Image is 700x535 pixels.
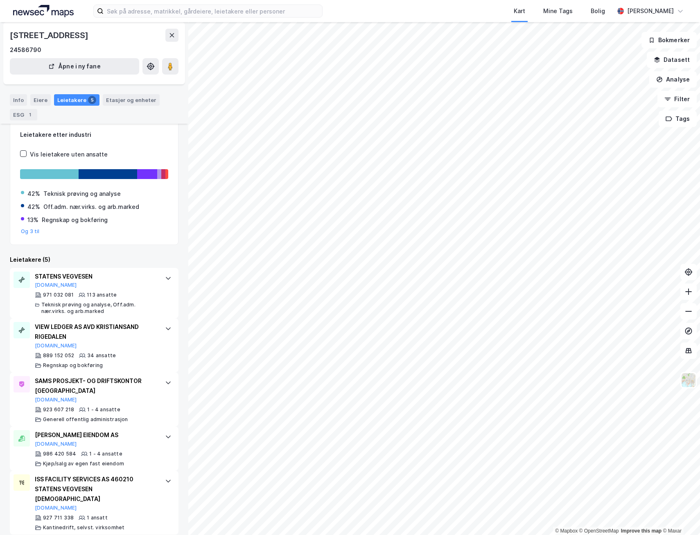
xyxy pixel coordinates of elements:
div: ESG [10,109,37,120]
div: 42% [27,189,40,199]
div: [PERSON_NAME] EIENDOM AS [35,430,157,440]
div: VIEW LEDGER AS AVD KRISTIANSAND RIGEDALEN [35,322,157,342]
button: Filter [657,91,697,107]
button: Og 3 til [21,228,40,235]
div: Eiere [30,94,51,106]
div: 34 ansatte [87,352,116,359]
a: Improve this map [621,528,662,534]
button: Tags [659,111,697,127]
div: STATENS VEGVESEN [35,272,157,281]
div: 923 607 218 [43,406,74,413]
a: Mapbox [555,528,578,534]
div: Info [10,94,27,106]
div: ISS FACILITY SERVICES AS 460210 STATENS VEGVESEN [DEMOGRAPHIC_DATA] [35,474,157,504]
div: 971 032 081 [43,292,74,298]
div: Kantinedrift, selvst. virksomhet [43,524,124,531]
iframe: Chat Widget [659,496,700,535]
button: Bokmerker [641,32,697,48]
button: [DOMAIN_NAME] [35,397,77,403]
div: 5 [88,96,96,104]
div: 42% [27,202,40,212]
div: Mine Tags [543,6,573,16]
div: Teknisk prøving og analyse [43,189,121,199]
button: [DOMAIN_NAME] [35,505,77,511]
div: 1 - 4 ansatte [89,451,122,457]
div: 1 - 4 ansatte [87,406,120,413]
button: [DOMAIN_NAME] [35,282,77,288]
div: 986 420 584 [43,451,76,457]
div: Leietakere etter industri [20,130,168,140]
a: OpenStreetMap [579,528,619,534]
div: Regnskap og bokføring [43,362,103,369]
div: SAMS PROSJEKT- OG DRIFTSKONTOR [GEOGRAPHIC_DATA] [35,376,157,396]
div: [STREET_ADDRESS] [10,29,90,42]
button: [DOMAIN_NAME] [35,342,77,349]
div: 889 152 052 [43,352,74,359]
div: Leietakere (5) [10,255,178,265]
div: 1 [26,111,34,119]
input: Søk på adresse, matrikkel, gårdeiere, leietakere eller personer [104,5,322,17]
img: Z [681,372,696,388]
div: 113 ansatte [87,292,117,298]
div: Vis leietakere uten ansatte [30,150,108,159]
div: 24586790 [10,45,41,55]
div: Off.adm. nær.virks. og arb.marked [43,202,139,212]
button: Analyse [649,71,697,88]
div: Leietakere [54,94,99,106]
img: logo.a4113a55bc3d86da70a041830d287a7e.svg [13,5,74,17]
button: [DOMAIN_NAME] [35,441,77,447]
div: Kart [514,6,525,16]
div: Bolig [591,6,605,16]
div: 13% [27,215,38,225]
button: Åpne i ny fane [10,58,139,75]
div: 927 711 338 [43,515,74,521]
div: Regnskap og bokføring [42,215,108,225]
div: Kjøp/salg av egen fast eiendom [43,460,124,467]
div: [PERSON_NAME] [627,6,674,16]
button: Datasett [647,52,697,68]
div: Generell offentlig administrasjon [43,416,128,423]
div: Teknisk prøving og analyse, Off.adm. nær.virks. og arb.marked [41,302,157,315]
div: Etasjer og enheter [106,96,156,104]
div: 1 ansatt [87,515,108,521]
